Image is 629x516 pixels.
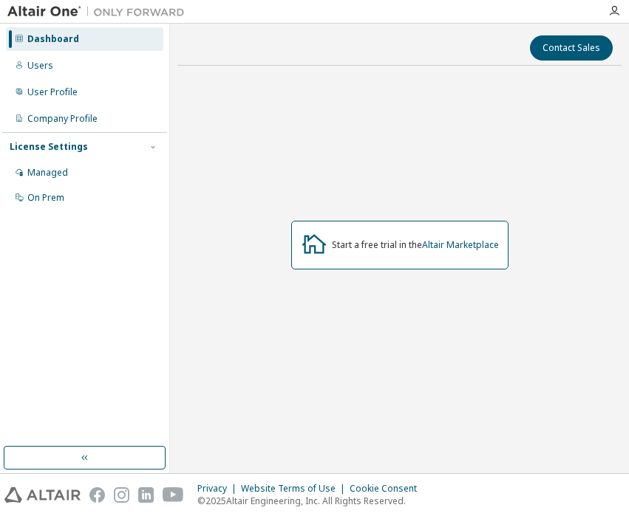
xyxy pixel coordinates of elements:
[163,487,184,503] img: youtube.svg
[4,487,81,503] img: altair_logo.svg
[27,113,98,125] div: Company Profile
[114,487,129,503] img: instagram.svg
[27,33,79,45] div: Dashboard
[197,483,241,495] div: Privacy
[332,239,499,251] div: Start a free trial in the
[27,60,53,72] div: Users
[241,483,350,495] div: Website Terms of Use
[7,4,192,19] img: Altair One
[350,483,426,495] div: Cookie Consent
[422,238,499,251] a: Altair Marketplace
[27,192,64,204] div: On Prem
[197,495,426,507] p: © 2025 Altair Engineering, Inc. All Rights Reserved.
[27,86,78,98] div: User Profile
[10,141,88,153] div: License Settings
[530,35,613,61] button: Contact Sales
[138,487,154,503] img: linkedin.svg
[89,487,105,503] img: facebook.svg
[27,167,68,179] div: Managed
